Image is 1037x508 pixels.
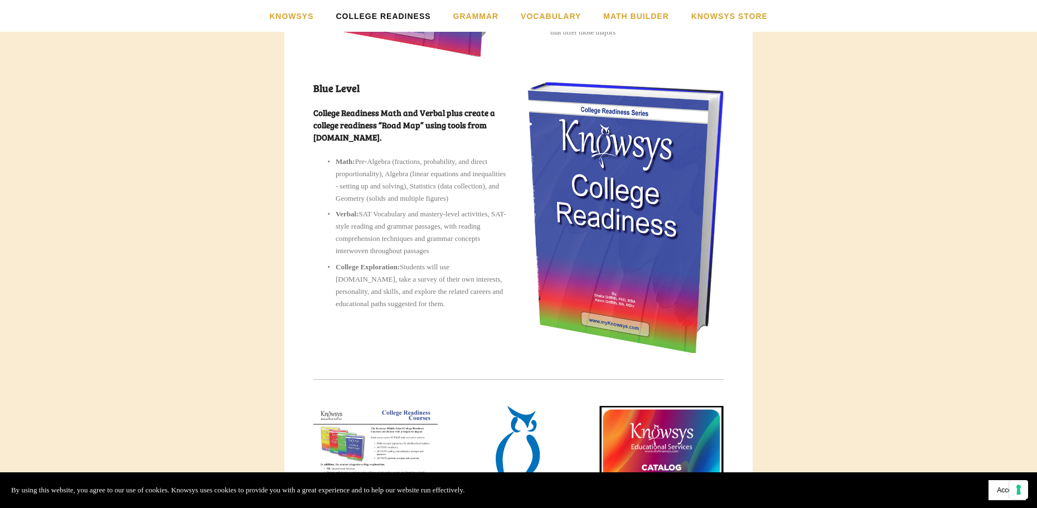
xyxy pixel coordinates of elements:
[997,486,1017,494] span: Accept
[11,484,464,496] p: By using this website, you agree to our use of cookies. Knowsys uses cookies to provide you with ...
[313,107,497,143] strong: College Readiness Math and Verbal plus create a college readiness “Road Map” using tools from [DO...
[336,210,358,218] strong: Verbal:
[336,156,509,205] p: Pre-Algebra (fractions, probability, and direct proportionality), Algebra (linear equations and i...
[336,261,509,310] p: Students will use [DOMAIN_NAME], take a survey of their own interests, personality, and skills, a...
[1009,480,1028,499] button: Your consent preferences for tracking technologies
[336,263,400,271] strong: College Exploration:
[336,208,509,257] p: SAT Vocabulary and mastery-level activities, SAT-style reading and grammar passages, with reading...
[336,157,355,166] strong: Math:
[313,81,360,95] strong: Blue Level
[988,480,1026,500] button: Accept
